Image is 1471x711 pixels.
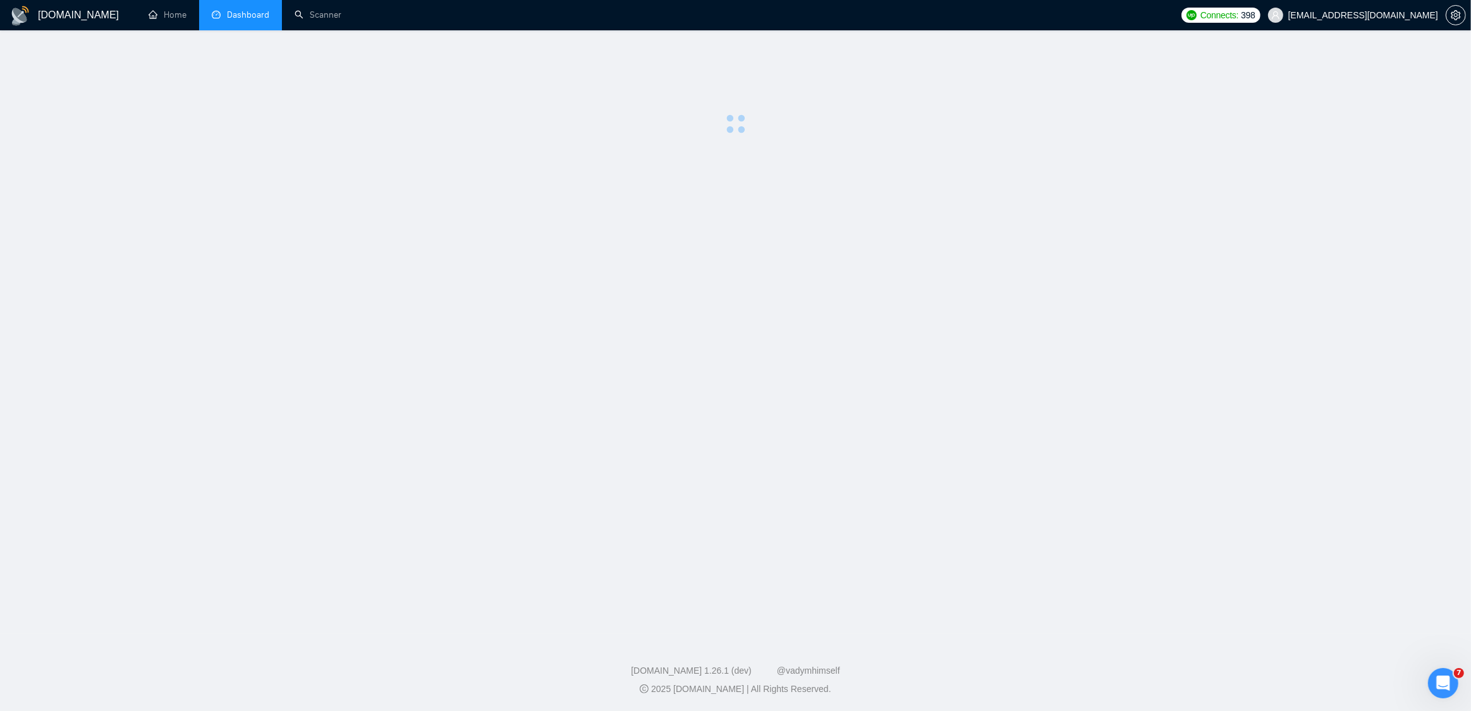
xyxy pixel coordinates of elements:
[1271,11,1280,20] span: user
[777,665,840,676] a: @vadymhimself
[149,9,186,20] a: homeHome
[1428,668,1458,698] iframe: Intercom live chat
[1200,8,1238,22] span: Connects:
[1241,8,1255,22] span: 398
[1446,10,1465,20] span: setting
[10,6,30,26] img: logo
[1446,5,1466,25] button: setting
[227,9,269,20] span: Dashboard
[631,665,752,676] a: [DOMAIN_NAME] 1.26.1 (dev)
[1454,668,1464,678] span: 7
[10,683,1461,696] div: 2025 [DOMAIN_NAME] | All Rights Reserved.
[1187,10,1197,20] img: upwork-logo.png
[295,9,341,20] a: searchScanner
[1446,10,1466,20] a: setting
[640,684,649,693] span: copyright
[212,10,221,19] span: dashboard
